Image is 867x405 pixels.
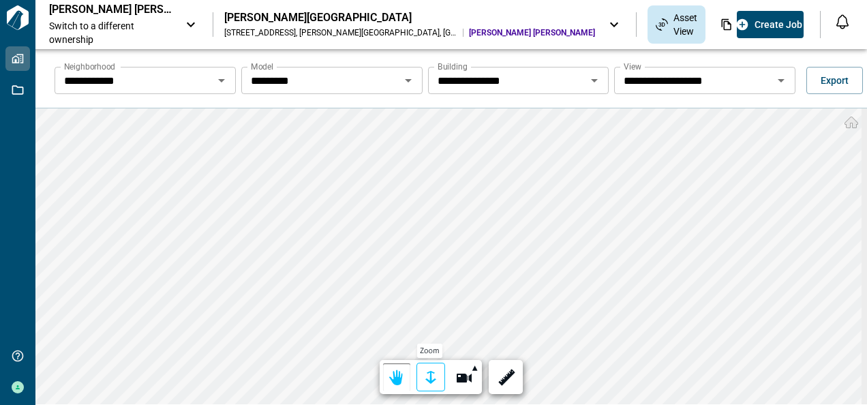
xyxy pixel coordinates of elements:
[821,74,849,87] span: Export
[469,27,595,38] span: [PERSON_NAME] [PERSON_NAME]
[251,61,273,72] label: Model
[585,71,604,90] button: Open
[224,27,457,38] div: [STREET_ADDRESS] , [PERSON_NAME][GEOGRAPHIC_DATA] , [GEOGRAPHIC_DATA]
[772,71,791,90] button: Open
[648,5,705,44] div: Asset View
[832,11,853,33] button: Open notification feed
[737,11,804,38] button: Create Job
[224,11,595,25] div: [PERSON_NAME][GEOGRAPHIC_DATA]
[49,19,172,46] span: Switch to a different ownership
[755,18,802,31] span: Create Job
[399,71,418,90] button: Open
[49,3,172,16] p: [PERSON_NAME] [PERSON_NAME]
[64,61,115,72] label: Neighborhood
[673,11,697,38] span: Asset View
[712,13,741,36] div: Documents
[212,71,231,90] button: Open
[624,61,641,72] label: View
[438,61,468,72] label: Building
[806,67,863,94] button: Export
